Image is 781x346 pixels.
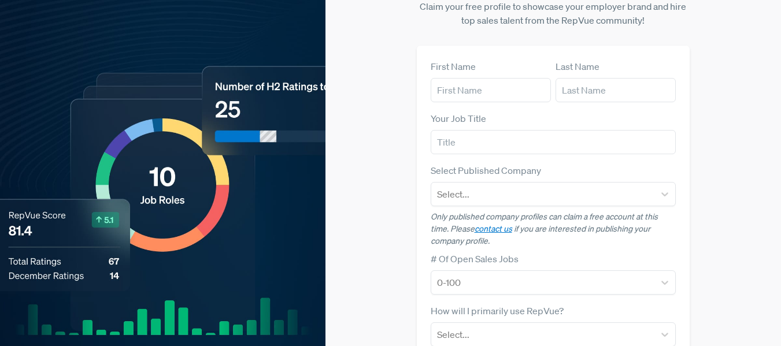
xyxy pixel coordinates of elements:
[431,59,476,73] label: First Name
[556,59,599,73] label: Last Name
[431,130,676,154] input: Title
[431,211,676,247] p: Only published company profiles can claim a free account at this time. Please if you are interest...
[431,111,486,125] label: Your Job Title
[431,163,541,177] label: Select Published Company
[431,252,519,266] label: # Of Open Sales Jobs
[431,78,551,102] input: First Name
[431,304,564,318] label: How will I primarily use RepVue?
[556,78,676,102] input: Last Name
[475,224,512,234] a: contact us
